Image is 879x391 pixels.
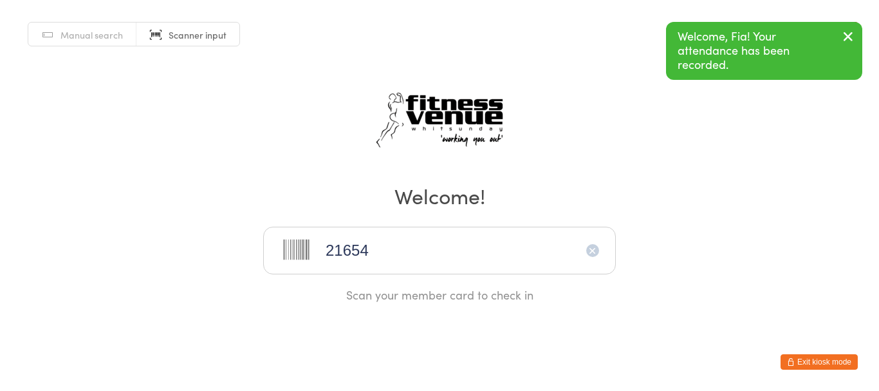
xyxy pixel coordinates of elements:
button: Exit kiosk mode [781,354,858,370]
img: Fitness Venue Whitsunday [359,78,520,163]
span: Scanner input [169,28,227,41]
div: Welcome, Fia! Your attendance has been recorded. [666,22,862,80]
span: Manual search [60,28,123,41]
input: Scan barcode [263,227,616,274]
h2: Welcome! [13,181,866,210]
div: Scan your member card to check in [263,287,616,303]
